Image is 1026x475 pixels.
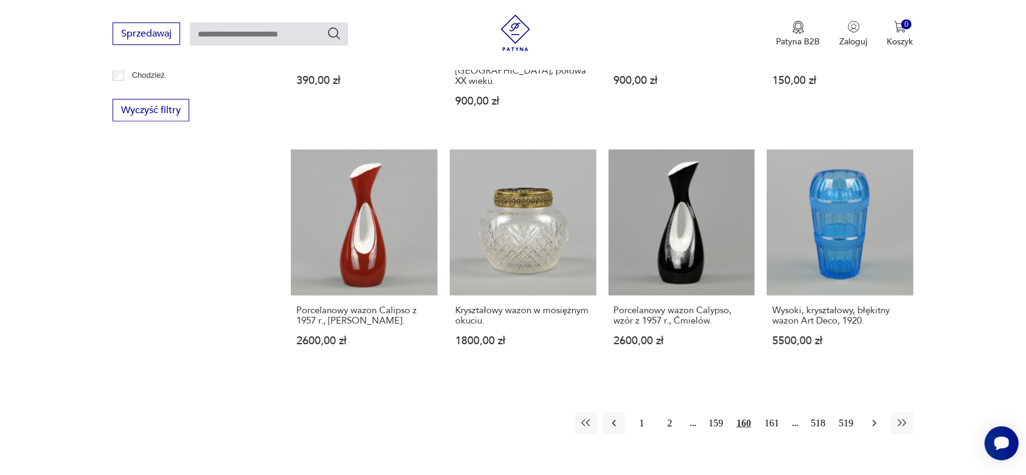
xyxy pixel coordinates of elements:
button: Szukaj [327,26,341,41]
a: Porcelanowy wazon Calipso z 1957 r., Ćmielów.Porcelanowy wazon Calipso z 1957 r., [PERSON_NAME].2... [291,150,438,370]
a: Porcelanowy wazon Calypso, wzór z 1957 r., Ćmielów.Porcelanowy wazon Calypso, wzór z 1957 r., Ćmi... [609,150,755,370]
p: Zaloguj [840,36,868,47]
p: 390,00 zł [296,75,432,86]
p: 900,00 zł [455,96,591,106]
button: Wyczyść filtry [113,99,189,122]
a: Wysoki, kryształowy, błękitny wazon Art Deco, 1920.Wysoki, kryształowy, błękitny wazon Art Deco, ... [767,150,913,370]
p: 2600,00 zł [614,336,750,346]
h3: Wysoki, kryształowy, błękitny wazon Art Deco, 1920. [772,305,908,326]
button: 159 [705,412,727,434]
h3: Porcelanowy wazon Calypso, wzór z 1957 r., Ćmielów. [614,305,750,326]
button: 519 [836,412,857,434]
a: Kryształowy wazon w mosiężnym okuciu.Kryształowy wazon w mosiężnym okuciu.1800,00 zł [450,150,596,370]
button: Zaloguj [840,21,868,47]
p: Chodzież [132,69,165,82]
button: Patyna B2B [776,21,820,47]
button: 518 [808,412,829,434]
button: Sprzedawaj [113,23,180,45]
img: Ikona medalu [792,21,804,34]
h3: Porcelanowy wazon Calipso z 1957 r., [PERSON_NAME]. [296,305,432,326]
button: 160 [733,412,755,434]
a: Sprzedawaj [113,30,180,39]
button: 2 [659,412,681,434]
p: 150,00 zł [772,75,908,86]
img: Ikonka użytkownika [848,21,860,33]
iframe: Smartsupp widget button [985,426,1019,460]
h3: Kryształowy wazon w mosiężnym okuciu. [455,305,591,326]
p: 2600,00 zł [296,336,432,346]
img: Patyna - sklep z meblami i dekoracjami vintage [497,15,534,51]
p: 5500,00 zł [772,336,908,346]
button: 1 [631,412,653,434]
p: 900,00 zł [614,75,750,86]
h3: Duży porcelanowy wazon, [GEOGRAPHIC_DATA], [GEOGRAPHIC_DATA], połowa XX wieku. [455,45,591,86]
div: 0 [901,19,912,30]
button: 161 [761,412,783,434]
img: Ikona koszyka [894,21,906,33]
p: Koszyk [887,36,913,47]
p: Patyna B2B [776,36,820,47]
button: 0Koszyk [887,21,913,47]
p: 1800,00 zł [455,336,591,346]
p: Ćmielów [132,86,162,99]
a: Ikona medaluPatyna B2B [776,21,820,47]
